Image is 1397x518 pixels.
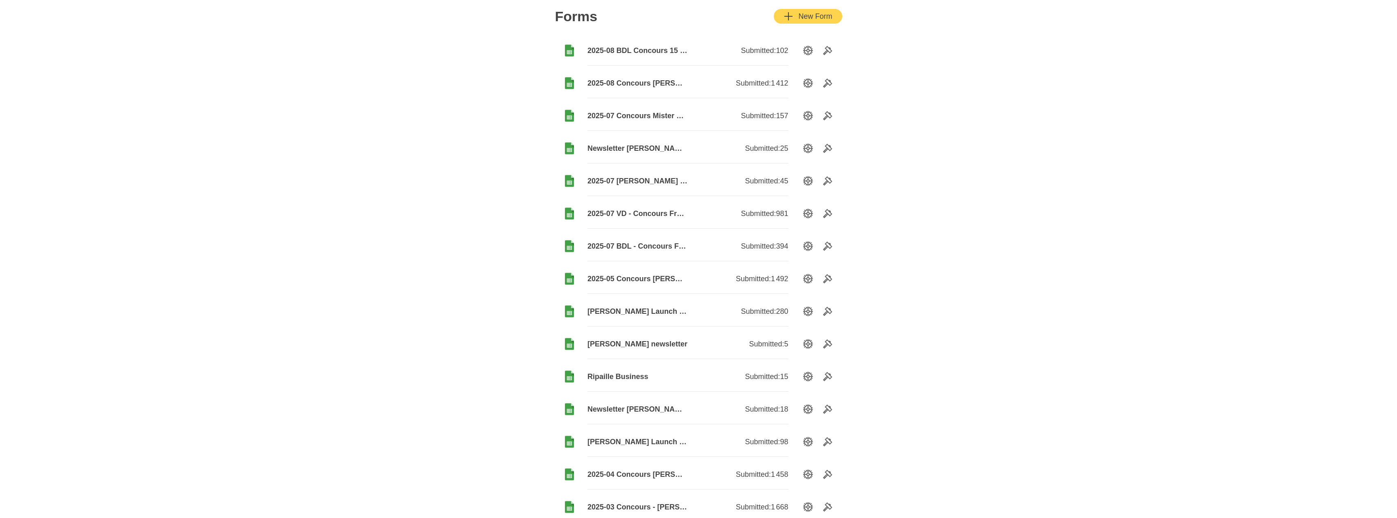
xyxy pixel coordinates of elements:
[823,437,832,447] svg: Tools
[587,111,688,121] span: 2025-07 Concours Mister Cover
[745,176,788,186] span: Submitted: 45
[736,502,788,512] span: Submitted: 1 668
[587,274,688,284] span: 2025-05 Concours [PERSON_NAME] Hop
[587,209,688,218] span: 2025-07 VD - Concours Francofolies
[803,437,813,447] svg: SettingsOption
[823,470,832,479] svg: Tools
[745,437,788,447] span: Submitted: 98
[803,274,813,284] svg: SettingsOption
[587,241,688,251] span: 2025-07 BDL - Concours Francofolies 2025
[823,143,832,153] svg: Tools
[587,46,688,55] span: 2025-08 BDL Concours 15 août
[803,241,813,251] svg: SettingsOption
[555,8,598,24] h2: Forms
[803,339,813,349] svg: SettingsOption
[587,78,688,88] span: 2025-08 Concours [PERSON_NAME]
[803,502,813,512] svg: SettingsOption
[803,404,813,414] svg: SettingsOption
[587,437,688,447] span: [PERSON_NAME] Launch Party
[587,143,688,153] span: Newsletter [PERSON_NAME]
[784,11,793,21] svg: Add
[736,470,788,479] span: Submitted: 1 458
[823,46,832,55] svg: Tools
[803,143,813,153] svg: SettingsOption
[741,46,788,55] span: Submitted: 102
[587,306,688,316] span: [PERSON_NAME] Launch Party 01
[803,470,813,479] svg: SettingsOption
[803,209,813,218] svg: SettingsOption
[823,502,832,512] svg: Tools
[823,306,832,316] svg: Tools
[823,111,832,121] svg: Tools
[823,241,832,251] svg: Tools
[736,78,788,88] span: Submitted: 1 412
[803,78,813,88] svg: SettingsOption
[587,176,688,186] span: 2025-07 [PERSON_NAME] Concours Francos
[745,404,788,414] span: Submitted: 18
[587,502,688,512] span: 2025-03 Concours - [PERSON_NAME]
[587,404,688,414] span: Newsletter [PERSON_NAME]
[587,470,688,479] span: 2025-04 Concours [PERSON_NAME]
[823,176,832,186] svg: Tools
[803,176,813,186] svg: SettingsOption
[741,241,788,251] span: Submitted: 394
[803,372,813,381] svg: SettingsOption
[587,372,688,381] span: Ripaille Business
[745,372,788,381] span: Submitted: 15
[823,209,832,218] svg: Tools
[823,78,832,88] svg: Tools
[741,111,788,121] span: Submitted: 157
[823,372,832,381] svg: Tools
[784,11,832,21] div: New Form
[823,274,832,284] svg: Tools
[803,46,813,55] svg: SettingsOption
[741,306,788,316] span: Submitted: 280
[749,339,788,349] span: Submitted: 5
[736,274,788,284] span: Submitted: 1 492
[823,339,832,349] svg: Tools
[774,9,842,24] button: AddNew Form
[803,111,813,121] svg: SettingsOption
[803,306,813,316] svg: SettingsOption
[745,143,788,153] span: Submitted: 25
[823,404,832,414] svg: Tools
[741,209,788,218] span: Submitted: 981
[587,339,688,349] span: [PERSON_NAME] newsletter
